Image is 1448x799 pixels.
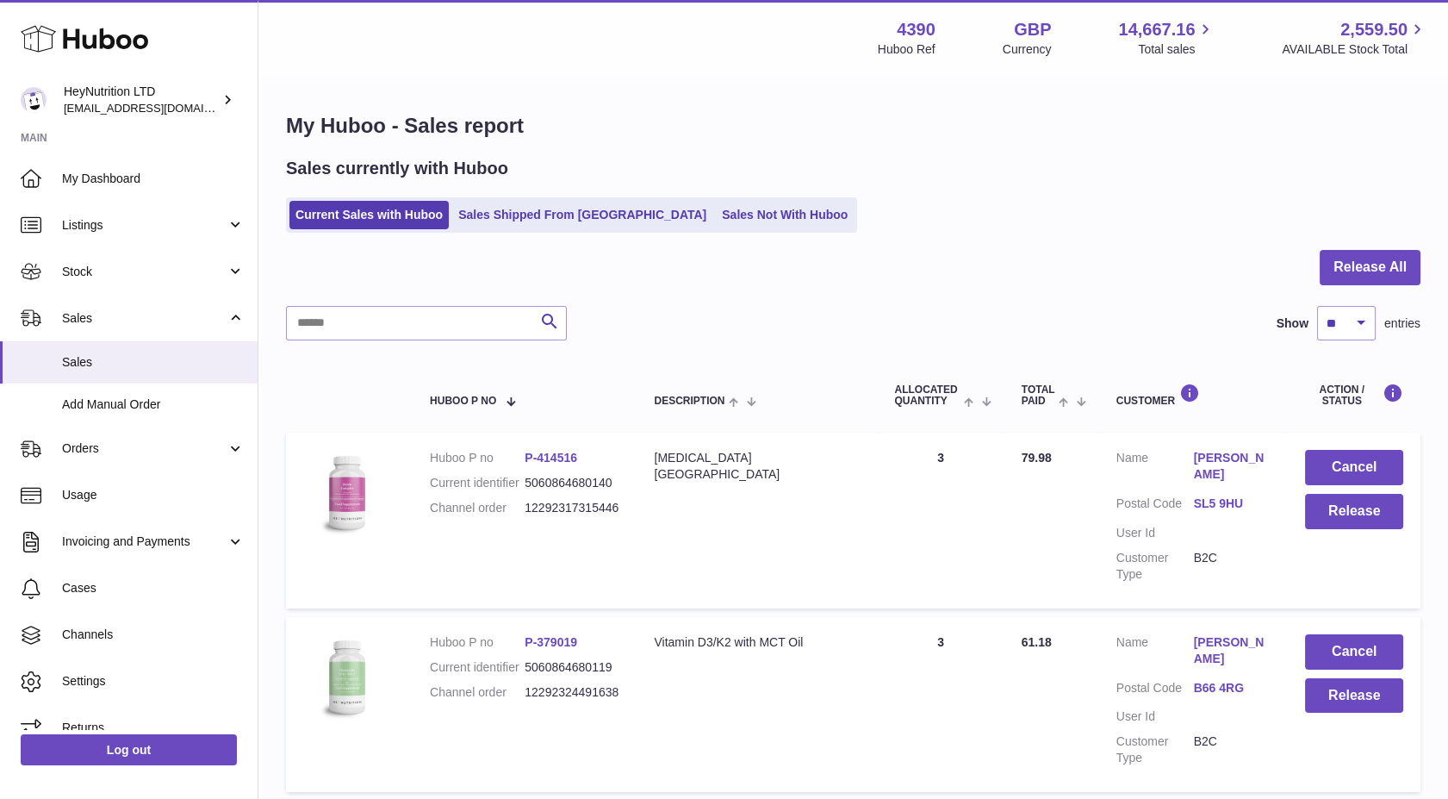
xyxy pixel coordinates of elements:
div: Huboo Ref [878,41,935,58]
img: 43901725566257.jpg [303,634,389,721]
img: 43901725566071.jpg [303,450,389,536]
a: Sales Not With Huboo [716,201,854,229]
dt: Name [1116,450,1194,487]
dd: B2C [1194,733,1271,766]
dd: 5060864680140 [525,475,619,491]
dt: Customer Type [1116,733,1194,766]
a: Log out [21,734,237,765]
span: Description [654,396,724,407]
div: Vitamin D3/K2 with MCT Oil [654,634,860,651]
td: 3 [877,617,1004,792]
div: Action / Status [1305,384,1403,407]
span: Orders [62,440,227,457]
button: Release [1305,678,1403,714]
a: Sales Shipped From [GEOGRAPHIC_DATA] [452,201,712,229]
span: My Dashboard [62,171,245,187]
dt: User Id [1116,525,1194,541]
span: Add Manual Order [62,396,245,413]
button: Cancel [1305,450,1403,485]
div: Customer [1116,384,1271,407]
dt: User Id [1116,708,1194,725]
a: SL5 9HU [1194,496,1271,512]
span: Cases [62,580,245,596]
dt: Huboo P no [430,450,525,466]
dt: Current identifier [430,475,525,491]
a: Current Sales with Huboo [289,201,449,229]
dt: Huboo P no [430,634,525,651]
dd: 12292324491638 [525,684,619,701]
td: 3 [877,433,1004,608]
span: 2,559.50 [1340,18,1408,41]
span: Sales [62,354,245,371]
dt: Channel order [430,684,525,701]
dt: Channel order [430,500,525,516]
button: Release [1305,494,1403,529]
span: Listings [62,217,227,234]
div: Currency [1003,41,1052,58]
span: Total paid [1022,384,1055,407]
dt: Name [1116,634,1194,671]
a: P-414516 [525,451,577,465]
span: 61.18 [1022,635,1052,649]
span: Settings [62,673,245,690]
a: [PERSON_NAME] [1194,634,1271,667]
span: 79.98 [1022,451,1052,465]
label: Show [1277,315,1308,332]
a: 2,559.50 AVAILABLE Stock Total [1282,18,1427,58]
div: HeyNutrition LTD [64,84,219,116]
span: ALLOCATED Quantity [894,384,960,407]
dt: Customer Type [1116,550,1194,583]
a: [PERSON_NAME] [1194,450,1271,483]
dt: Postal Code [1116,680,1194,701]
button: Cancel [1305,634,1403,670]
span: Channels [62,627,245,643]
span: [EMAIL_ADDRESS][DOMAIN_NAME] [64,101,253,115]
a: P-379019 [525,635,577,649]
span: Sales [62,310,227,327]
span: Usage [62,487,245,503]
span: Stock [62,264,227,280]
span: AVAILABLE Stock Total [1282,41,1427,58]
dt: Postal Code [1116,496,1194,516]
dd: 5060864680119 [525,659,619,676]
span: Huboo P no [430,396,496,407]
div: [MEDICAL_DATA][GEOGRAPHIC_DATA] [654,450,860,483]
img: info@heynutrition.com [21,87,47,113]
button: Release All [1320,250,1420,285]
h1: My Huboo - Sales report [286,112,1420,140]
span: 14,667.16 [1118,18,1195,41]
span: entries [1384,315,1420,332]
h2: Sales currently with Huboo [286,157,508,180]
span: Invoicing and Payments [62,534,227,550]
dt: Current identifier [430,659,525,676]
strong: GBP [1014,18,1051,41]
dd: B2C [1194,550,1271,583]
dd: 12292317315446 [525,500,619,516]
a: B66 4RG [1194,680,1271,696]
strong: 4390 [897,18,935,41]
span: Returns [62,720,245,736]
a: 14,667.16 Total sales [1118,18,1215,58]
span: Total sales [1138,41,1215,58]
